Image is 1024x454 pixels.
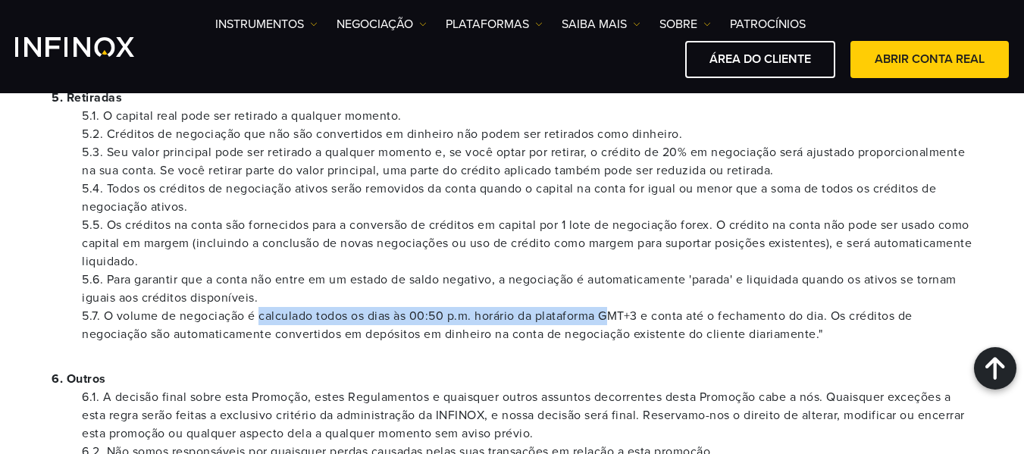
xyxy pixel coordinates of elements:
li: 5.1. O capital real pode ser retirado a qualquer momento. [82,107,972,125]
a: ÁREA DO CLIENTE [685,41,835,78]
li: 5.6. Para garantir que a conta não entre em um estado de saldo negativo, a negociação é automatic... [82,271,972,307]
li: 5.7. O volume de negociação é calculado todos os dias às 00:50 p.m. horário da plataforma GMT+3 e... [82,307,972,343]
li: 5.5. Os créditos na conta são fornecidos para a conversão de créditos em capital por 1 lote de ne... [82,216,972,271]
a: ABRIR CONTA REAL [850,41,1009,78]
a: Instrumentos [215,15,318,33]
a: Saiba mais [562,15,640,33]
p: 6. Outros [52,370,972,388]
a: Patrocínios [730,15,806,33]
a: NEGOCIAÇÃO [337,15,427,33]
a: INFINOX Logo [15,37,170,57]
a: PLATAFORMAS [446,15,543,33]
li: 6.1. A decisão final sobre esta Promoção, estes Regulamentos e quaisquer outros assuntos decorren... [82,388,972,443]
li: 5.3. Seu valor principal pode ser retirado a qualquer momento e, se você optar por retirar, o cré... [82,143,972,180]
li: 5.2. Créditos de negociação que não são convertidos em dinheiro não podem ser retirados como dinh... [82,125,972,143]
p: 5. Retiradas [52,89,972,107]
li: 5.4. Todos os créditos de negociação ativos serão removidos da conta quando o capital na conta fo... [82,180,972,216]
a: SOBRE [659,15,711,33]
